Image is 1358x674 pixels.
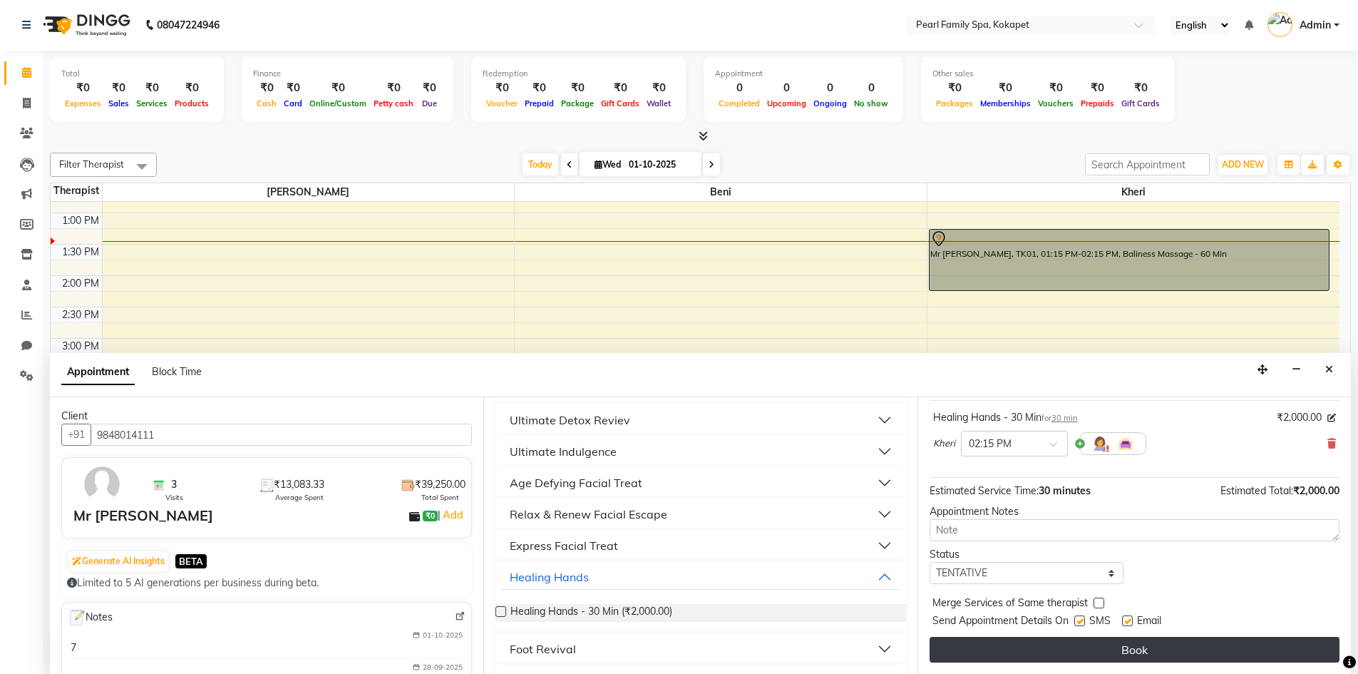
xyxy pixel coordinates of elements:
[930,484,1039,497] span: Estimated Service Time:
[930,504,1339,519] div: Appointment Notes
[370,98,417,108] span: Petty cash
[417,80,442,96] div: ₹0
[501,407,900,433] button: Ultimate Detox Reviev
[1327,414,1336,422] i: Edit price
[977,98,1034,108] span: Memberships
[501,564,900,590] button: Healing Hands
[930,230,1329,290] div: Mr [PERSON_NAME], TK01, 01:15 PM-02:15 PM, Baliness Massage - 60 Min
[59,158,124,170] span: Filter Therapist
[597,80,643,96] div: ₹0
[515,183,927,201] span: beni
[932,98,977,108] span: Packages
[105,98,133,108] span: Sales
[280,80,306,96] div: ₹0
[933,436,955,451] span: Kheri
[171,98,212,108] span: Products
[59,276,102,291] div: 2:00 PM
[103,183,515,201] span: [PERSON_NAME]
[61,409,472,424] div: Client
[68,608,113,627] span: Notes
[415,477,465,492] span: ₹39,250.00
[715,68,892,80] div: Appointment
[152,365,202,378] span: Block Time
[421,492,459,503] span: Total Spent
[1091,435,1108,452] img: Hairdresser.png
[510,443,617,460] div: Ultimate Indulgence
[274,477,324,492] span: ₹13,083.33
[71,640,76,655] div: 7
[423,662,463,673] span: 28-09-2025
[1300,18,1331,33] span: Admin
[175,554,207,568] span: BETA
[1085,153,1210,175] input: Search Appointment
[165,492,183,503] span: Visits
[81,464,123,505] img: avatar
[557,80,597,96] div: ₹0
[171,80,212,96] div: ₹0
[1137,613,1161,631] span: Email
[624,154,696,175] input: 2025-10-01
[171,477,177,492] span: 3
[1220,484,1293,497] span: Estimated Total:
[157,5,220,45] b: 08047224946
[1039,484,1091,497] span: 30 minutes
[1277,410,1322,425] span: ₹2,000.00
[1041,413,1078,423] small: for
[510,412,630,429] div: Ultimate Detox Reviev
[597,98,643,108] span: Gift Cards
[253,68,442,80] div: Finance
[133,98,171,108] span: Services
[67,576,466,591] div: Limited to 5 AI generations per business during beta.
[521,80,557,96] div: ₹0
[850,98,892,108] span: No show
[306,80,370,96] div: ₹0
[438,506,465,524] span: |
[715,80,763,96] div: 0
[510,537,618,554] div: Express Facial Treat
[1077,98,1118,108] span: Prepaids
[930,637,1339,663] button: Book
[1117,435,1134,452] img: Interior.png
[932,613,1069,631] span: Send Appointment Details On
[933,410,1078,425] div: Healing Hands - 30 Min
[59,339,102,354] div: 3:00 PM
[483,80,521,96] div: ₹0
[557,98,597,108] span: Package
[510,640,576,658] div: Foot Revival
[1118,98,1163,108] span: Gift Cards
[930,547,1124,562] div: Status
[280,98,306,108] span: Card
[91,424,472,446] input: Search by Name/Mobile/Email/Code
[59,213,102,228] div: 1:00 PM
[370,80,417,96] div: ₹0
[1051,413,1078,423] span: 30 min
[306,98,370,108] span: Online/Custom
[977,80,1034,96] div: ₹0
[643,98,674,108] span: Wallet
[501,501,900,527] button: Relax & Renew Facial Escape
[850,80,892,96] div: 0
[418,98,441,108] span: Due
[68,551,168,571] button: Generate AI Insights
[36,5,134,45] img: logo
[501,636,900,662] button: Foot Revival
[253,98,280,108] span: Cash
[1218,155,1267,175] button: ADD NEW
[423,511,438,522] span: ₹0
[1034,98,1077,108] span: Vouchers
[810,98,850,108] span: Ongoing
[1293,484,1339,497] span: ₹2,000.00
[105,80,133,96] div: ₹0
[1118,80,1163,96] div: ₹0
[523,153,558,175] span: Today
[510,506,667,523] div: Relax & Renew Facial Escape
[423,630,463,640] span: 01-10-2025
[591,159,624,170] span: Wed
[932,596,1088,613] span: Merge Services of Same therapist
[510,568,589,586] div: Healing Hands
[1222,159,1264,170] span: ADD NEW
[1319,359,1339,381] button: Close
[510,604,672,622] span: Healing Hands - 30 Min (₹2,000.00)
[59,245,102,260] div: 1:30 PM
[501,533,900,558] button: Express Facial Treat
